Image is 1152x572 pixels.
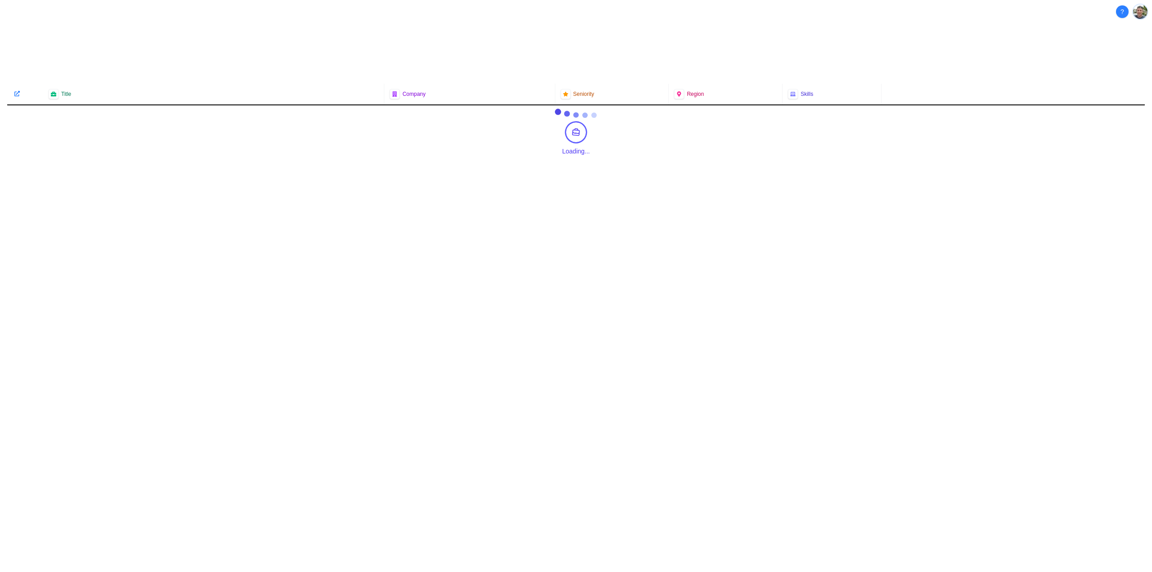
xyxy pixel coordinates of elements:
[1120,7,1124,16] span: ?
[562,147,590,156] div: Loading...
[1133,5,1147,19] img: User avatar
[61,90,71,98] span: Title
[573,90,594,98] span: Seniority
[801,90,813,98] span: Skills
[402,90,425,98] span: Company
[687,90,704,98] span: Region
[1132,4,1148,20] button: User menu
[1116,5,1129,18] button: About Techjobs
